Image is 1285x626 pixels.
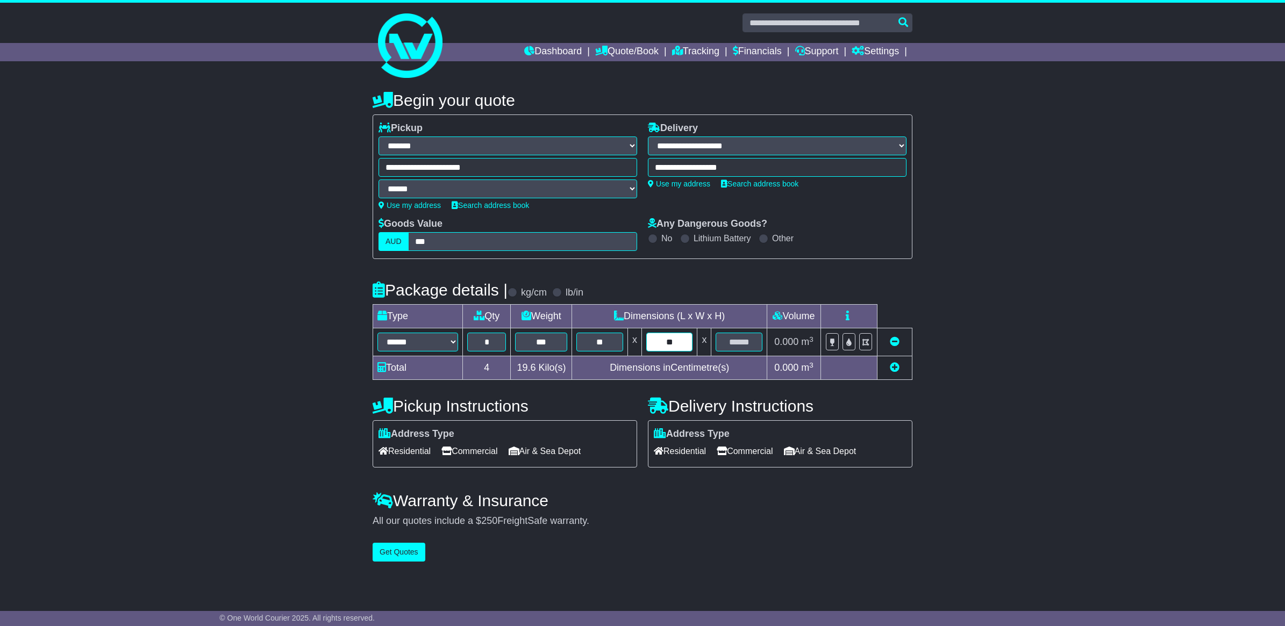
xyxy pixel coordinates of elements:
a: Add new item [890,362,900,373]
td: Volume [767,305,820,328]
td: x [697,328,711,356]
label: Any Dangerous Goods? [648,218,767,230]
td: Weight [511,305,572,328]
a: Settings [852,43,899,61]
label: Delivery [648,123,698,134]
td: Dimensions (L x W x H) [572,305,767,328]
span: 0.000 [774,336,798,347]
label: Lithium Battery [694,233,751,243]
a: Search address book [721,179,798,188]
td: x [627,328,641,356]
a: Use my address [648,179,710,188]
span: Air & Sea Depot [784,443,856,459]
label: Address Type [654,428,730,440]
label: Address Type [379,428,454,440]
sup: 3 [809,335,813,343]
h4: Warranty & Insurance [373,492,912,509]
button: Get Quotes [373,543,425,562]
a: Remove this item [890,336,900,347]
td: Kilo(s) [511,356,572,380]
span: Residential [654,443,706,459]
a: Search address book [452,201,529,210]
span: © One World Courier 2025. All rights reserved. [219,614,375,622]
label: AUD [379,232,409,251]
a: Dashboard [524,43,582,61]
label: No [661,233,672,243]
td: Qty [463,305,511,328]
a: Support [795,43,839,61]
td: Dimensions in Centimetre(s) [572,356,767,380]
h4: Delivery Instructions [648,397,912,415]
a: Financials [733,43,782,61]
span: Commercial [717,443,773,459]
span: m [801,336,813,347]
a: Use my address [379,201,441,210]
span: Residential [379,443,431,459]
span: 0.000 [774,362,798,373]
span: Air & Sea Depot [509,443,581,459]
h4: Pickup Instructions [373,397,637,415]
h4: Begin your quote [373,91,912,109]
td: Type [373,305,463,328]
span: 250 [481,515,497,526]
label: Goods Value [379,218,442,230]
td: Total [373,356,463,380]
a: Tracking [672,43,719,61]
div: All our quotes include a $ FreightSafe warranty. [373,515,912,527]
span: Commercial [441,443,497,459]
label: lb/in [566,287,583,299]
span: m [801,362,813,373]
label: kg/cm [521,287,547,299]
sup: 3 [809,361,813,369]
a: Quote/Book [595,43,659,61]
label: Other [772,233,794,243]
span: 19.6 [517,362,536,373]
label: Pickup [379,123,423,134]
h4: Package details | [373,281,508,299]
td: 4 [463,356,511,380]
